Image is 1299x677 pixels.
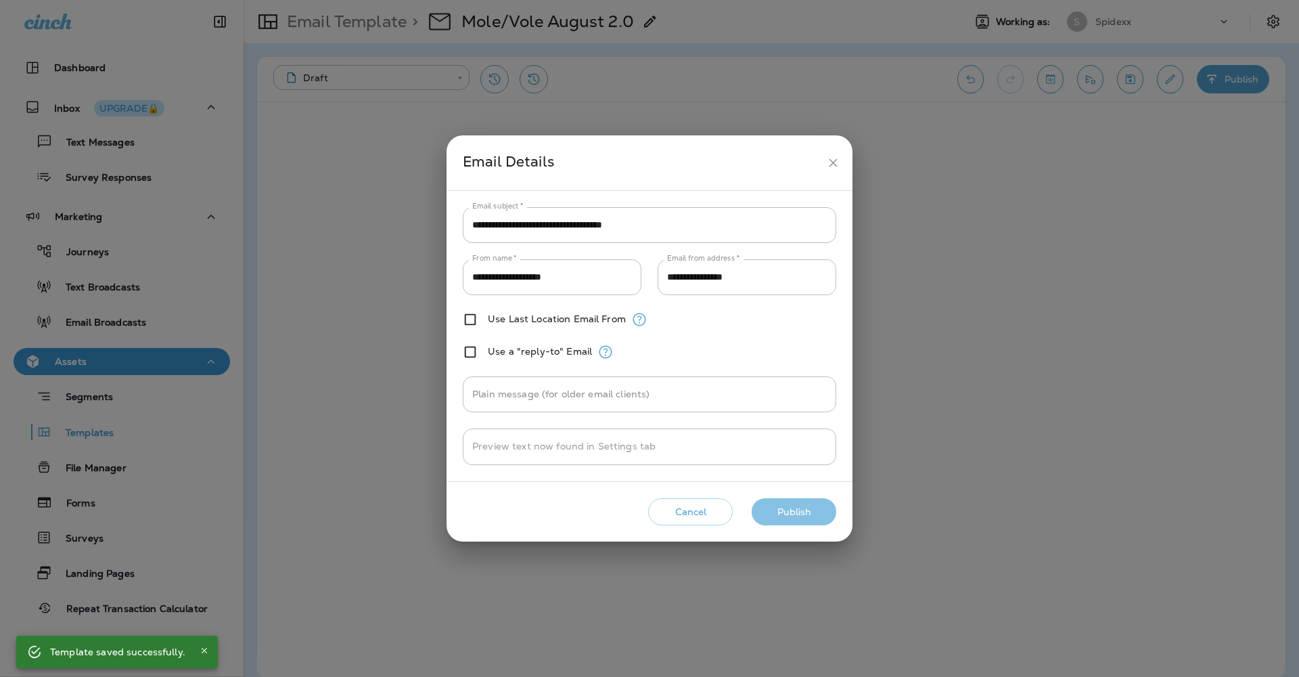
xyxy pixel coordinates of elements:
div: Template saved successfully. [50,640,185,664]
button: close [821,150,846,175]
label: Email subject [472,201,524,211]
button: Cancel [648,498,733,526]
label: Email from address [667,253,739,263]
div: Email Details [463,150,821,175]
label: Use Last Location Email From [488,313,626,324]
label: From name [472,253,517,263]
label: Use a "reply-to" Email [488,346,592,357]
button: Publish [752,498,836,526]
button: Close [196,642,212,659]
